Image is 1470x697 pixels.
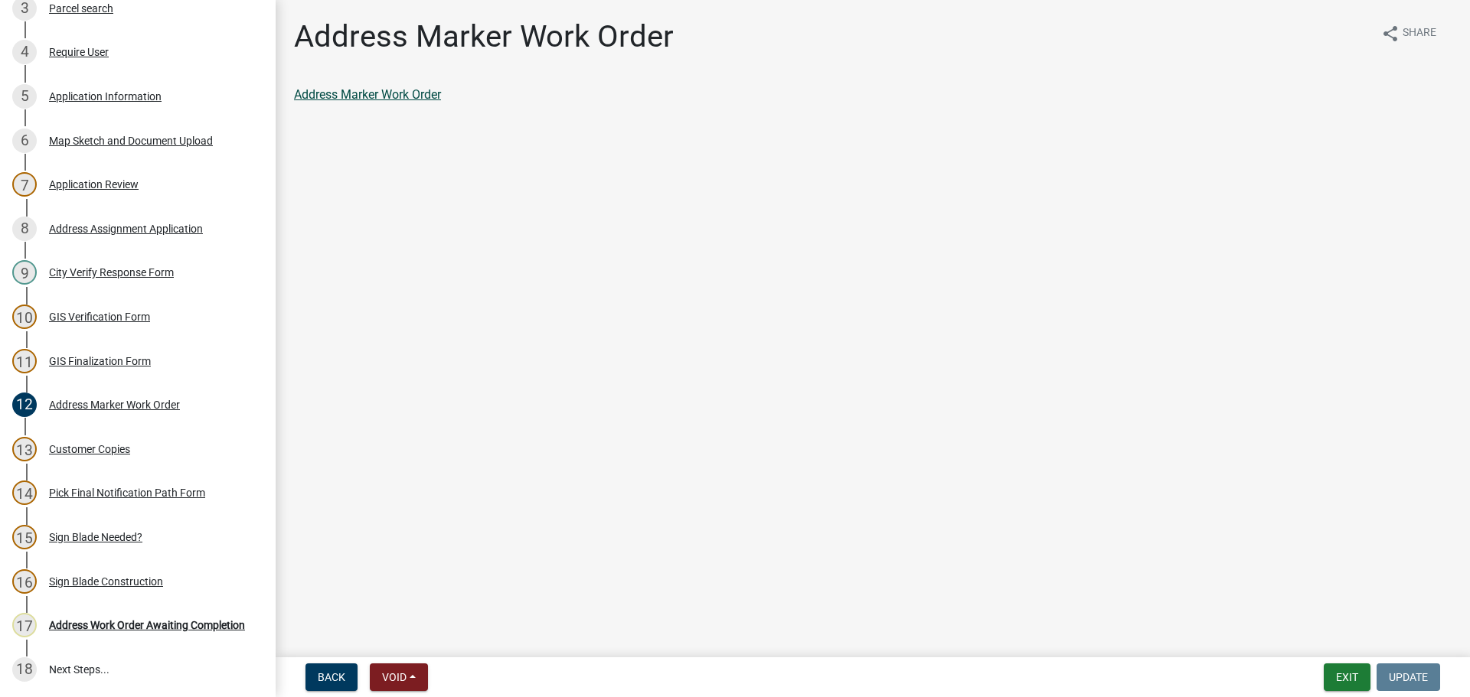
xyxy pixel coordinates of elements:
[49,399,180,410] div: Address Marker Work Order
[1389,671,1428,683] span: Update
[12,657,37,682] div: 18
[49,135,213,146] div: Map Sketch and Document Upload
[49,311,150,322] div: GIS Verification Form
[294,87,441,102] a: Address Marker Work Order
[12,305,37,329] div: 10
[12,437,37,461] div: 13
[49,444,130,454] div: Customer Copies
[1381,24,1400,43] i: share
[1377,663,1440,691] button: Update
[370,663,428,691] button: Void
[49,179,139,190] div: Application Review
[12,129,37,153] div: 6
[49,356,151,366] div: GIS Finalization Form
[49,267,174,278] div: City Verify Response Form
[294,18,674,55] h1: Address Marker Work Order
[49,47,109,57] div: Require User
[49,223,203,234] div: Address Assignment Application
[12,525,37,549] div: 15
[305,663,358,691] button: Back
[49,532,142,542] div: Sign Blade Needed?
[12,569,37,594] div: 16
[49,3,113,14] div: Parcel search
[318,671,345,683] span: Back
[49,620,245,630] div: Address Work Order Awaiting Completion
[12,349,37,373] div: 11
[382,671,407,683] span: Void
[49,576,163,587] div: Sign Blade Construction
[12,260,37,285] div: 9
[49,487,205,498] div: Pick Final Notification Path Form
[12,613,37,637] div: 17
[12,40,37,64] div: 4
[12,217,37,241] div: 8
[12,84,37,109] div: 5
[12,392,37,417] div: 12
[12,480,37,505] div: 14
[12,172,37,197] div: 7
[1324,663,1370,691] button: Exit
[1369,18,1449,48] button: shareShare
[1403,24,1436,43] span: Share
[49,91,162,102] div: Application Information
